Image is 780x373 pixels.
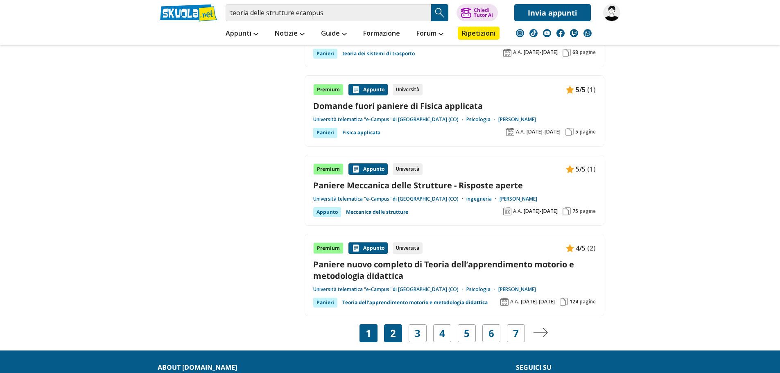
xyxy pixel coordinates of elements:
span: A.A. [510,298,519,305]
a: Università telematica "e-Campus" di [GEOGRAPHIC_DATA] (CO) [313,116,466,123]
span: 124 [570,298,578,305]
span: (1) [587,164,596,174]
img: Anno accademico [506,128,514,136]
span: A.A. [516,129,525,135]
div: Appunto [348,242,388,254]
span: (2) [587,243,596,253]
div: Appunto [313,207,341,217]
div: Panieri [313,128,337,138]
nav: Navigazione pagine [305,324,604,342]
img: Pagina successiva [533,328,548,337]
span: pagine [580,208,596,215]
a: 3 [415,328,421,339]
img: instagram [516,29,524,37]
span: 5/5 [576,164,586,174]
a: [PERSON_NAME] [498,286,536,293]
span: pagine [580,49,596,56]
a: Teoria dell’apprendimento motorio e metodologia didattica [342,298,488,307]
button: Search Button [431,4,448,21]
img: Anno accademico [500,298,509,306]
a: Psicologia [466,116,498,123]
strong: Seguici su [516,363,552,372]
input: Cerca appunti, riassunti o versioni [226,4,431,21]
span: (1) [587,84,596,95]
div: Panieri [313,49,337,59]
div: Premium [313,163,344,175]
div: Premium [313,242,344,254]
span: A.A. [513,49,522,56]
a: Paniere Meccanica delle Strutture - Risposte aperte [313,180,596,191]
a: Guide [319,27,349,41]
img: Appunti contenuto [566,86,574,94]
img: Anno accademico [503,49,511,57]
img: Pagine [563,207,571,215]
a: Università telematica "e-Campus" di [GEOGRAPHIC_DATA] (CO) [313,196,466,202]
img: Appunti contenuto [352,165,360,173]
a: [PERSON_NAME] [500,196,537,202]
div: Università [393,163,423,175]
div: Università [393,84,423,95]
div: Appunto [348,84,388,95]
button: ChiediTutor AI [457,4,498,21]
div: Università [393,242,423,254]
a: ingegneria [466,196,500,202]
span: pagine [580,129,596,135]
img: Appunti contenuto [352,86,360,94]
a: Domande fuori paniere di Fisica applicata [313,100,596,111]
img: Appunti contenuto [566,244,574,252]
div: Panieri [313,298,337,307]
img: Anno accademico [503,207,511,215]
img: cataldom2025 [603,4,620,21]
span: 5 [575,129,578,135]
a: Notizie [273,27,307,41]
a: Università telematica "e-Campus" di [GEOGRAPHIC_DATA] (CO) [313,286,466,293]
span: 1 [366,328,371,339]
div: Appunto [348,163,388,175]
a: Fisica applicata [342,128,380,138]
a: 5 [464,328,470,339]
img: tiktok [529,29,538,37]
a: 2 [390,328,396,339]
span: 5/5 [576,84,586,95]
a: [PERSON_NAME] [498,116,536,123]
img: Pagine [560,298,568,306]
img: twitch [570,29,578,37]
a: Appunti [224,27,260,41]
div: Premium [313,84,344,95]
span: [DATE]-[DATE] [524,208,558,215]
img: Pagine [563,49,571,57]
img: facebook [556,29,565,37]
a: teoria dei sistemi di trasporto [342,49,415,59]
a: 6 [488,328,494,339]
img: Appunti contenuto [352,244,360,252]
a: 4 [439,328,445,339]
span: 68 [572,49,578,56]
a: Psicologia [466,286,498,293]
a: Ripetizioni [458,27,500,40]
img: youtube [543,29,551,37]
span: A.A. [513,208,522,215]
a: Invia appunti [514,4,591,21]
span: pagine [580,298,596,305]
span: 4/5 [576,243,586,253]
a: Pagina successiva [533,328,548,339]
span: 75 [572,208,578,215]
strong: About [DOMAIN_NAME] [158,363,237,372]
a: Meccanica delle strutture [346,207,408,217]
span: [DATE]-[DATE] [521,298,555,305]
a: Paniere nuovo completo di Teoria dell’apprendimento motorio e metodologia didattica [313,259,596,281]
img: WhatsApp [583,29,592,37]
img: Appunti contenuto [566,165,574,173]
span: [DATE]-[DATE] [527,129,561,135]
a: Formazione [361,27,402,41]
span: [DATE]-[DATE] [524,49,558,56]
a: Forum [414,27,445,41]
img: Cerca appunti, riassunti o versioni [434,7,446,19]
div: Chiedi Tutor AI [474,8,493,18]
img: Pagine [565,128,574,136]
a: 7 [513,328,519,339]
